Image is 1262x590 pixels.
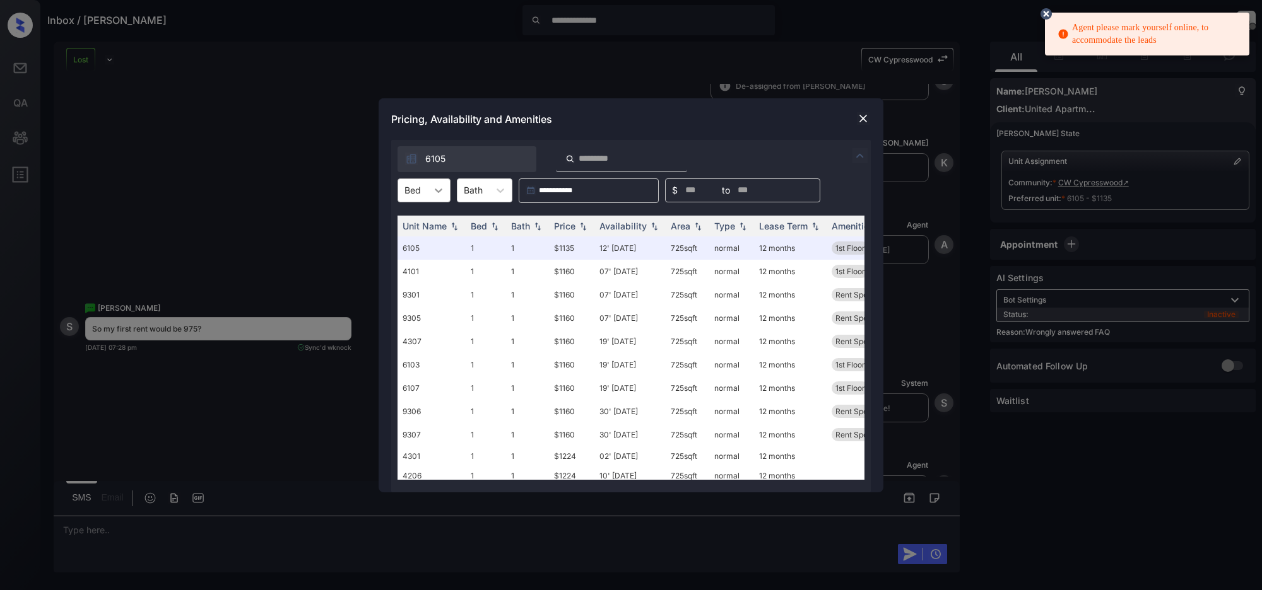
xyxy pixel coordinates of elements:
[398,330,466,353] td: 4307
[666,353,709,376] td: 725 sqft
[466,376,506,400] td: 1
[448,221,461,230] img: sorting
[666,283,709,306] td: 725 sqft
[466,400,506,423] td: 1
[398,446,466,466] td: 4301
[754,466,827,485] td: 12 months
[835,430,885,439] span: Rent Special 1
[832,221,874,231] div: Amenities
[672,183,678,197] span: $
[754,283,827,306] td: 12 months
[709,283,754,306] td: normal
[594,283,666,306] td: 07' [DATE]
[671,221,690,231] div: Area
[666,236,709,260] td: 725 sqft
[466,330,506,353] td: 1
[506,306,549,330] td: 1
[709,400,754,423] td: normal
[709,423,754,446] td: normal
[754,260,827,283] td: 12 months
[754,306,827,330] td: 12 months
[506,353,549,376] td: 1
[666,400,709,423] td: 725 sqft
[398,260,466,283] td: 4101
[549,330,594,353] td: $1160
[398,353,466,376] td: 6103
[594,353,666,376] td: 19' [DATE]
[549,423,594,446] td: $1160
[398,423,466,446] td: 9307
[466,260,506,283] td: 1
[398,306,466,330] td: 9305
[506,330,549,353] td: 1
[466,236,506,260] td: 1
[425,152,445,166] span: 6105
[709,466,754,485] td: normal
[506,260,549,283] td: 1
[666,260,709,283] td: 725 sqft
[714,221,735,231] div: Type
[594,376,666,400] td: 19' [DATE]
[809,221,822,230] img: sorting
[549,353,594,376] td: $1160
[549,376,594,400] td: $1160
[466,423,506,446] td: 1
[488,221,501,230] img: sorting
[549,466,594,485] td: $1224
[709,446,754,466] td: normal
[666,306,709,330] td: 725 sqft
[754,376,827,400] td: 12 months
[709,353,754,376] td: normal
[759,221,808,231] div: Lease Term
[549,283,594,306] td: $1160
[835,337,885,346] span: Rent Special 1
[857,112,870,125] img: close
[754,353,827,376] td: 12 months
[754,236,827,260] td: 12 months
[549,446,594,466] td: $1224
[466,466,506,485] td: 1
[754,423,827,446] td: 12 months
[709,330,754,353] td: normal
[666,423,709,446] td: 725 sqft
[835,360,865,369] span: 1st Floor
[403,221,447,231] div: Unit Name
[565,153,575,165] img: icon-zuma
[466,306,506,330] td: 1
[736,221,749,230] img: sorting
[709,236,754,260] td: normal
[1058,16,1239,52] div: Agent please mark yourself online, to accommodate the leads
[398,236,466,260] td: 6105
[594,330,666,353] td: 19' [DATE]
[531,221,544,230] img: sorting
[506,283,549,306] td: 1
[709,260,754,283] td: normal
[506,376,549,400] td: 1
[549,306,594,330] td: $1160
[398,466,466,485] td: 4206
[577,221,589,230] img: sorting
[835,243,865,253] span: 1st Floor
[754,400,827,423] td: 12 months
[549,260,594,283] td: $1160
[835,267,865,276] span: 1st Floor
[835,407,885,416] span: Rent Special 1
[511,221,530,231] div: Bath
[594,260,666,283] td: 07' [DATE]
[466,446,506,466] td: 1
[506,466,549,485] td: 1
[666,466,709,485] td: 725 sqft
[722,183,730,197] span: to
[852,148,868,163] img: icon-zuma
[709,306,754,330] td: normal
[506,423,549,446] td: 1
[648,221,661,230] img: sorting
[594,466,666,485] td: 10' [DATE]
[666,376,709,400] td: 725 sqft
[835,290,885,299] span: Rent Special 1
[398,400,466,423] td: 9306
[405,153,418,165] img: icon-zuma
[594,423,666,446] td: 30' [DATE]
[379,98,883,140] div: Pricing, Availability and Amenities
[471,221,487,231] div: Bed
